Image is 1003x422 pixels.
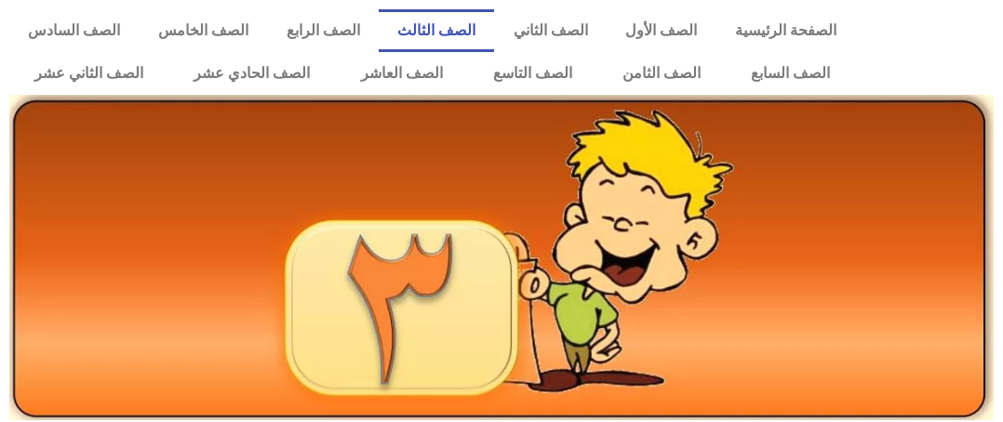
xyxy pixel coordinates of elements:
[9,9,140,52] a: الصف السادس
[597,52,726,95] a: الصف الثامن
[267,9,379,52] a: الصف الرابع
[168,52,335,95] a: الصف الحادي عشر
[379,9,495,52] a: الصف الثالث
[9,52,168,95] a: الصف الثاني عشر
[140,9,268,52] a: الصف الخامس
[494,9,607,52] a: الصف الثاني
[335,52,467,95] a: الصف العاشر
[726,52,855,95] a: الصف السابع
[607,9,716,52] a: الصف الأول
[468,52,597,95] a: الصف التاسع
[716,9,856,52] a: الصفحة الرئيسية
